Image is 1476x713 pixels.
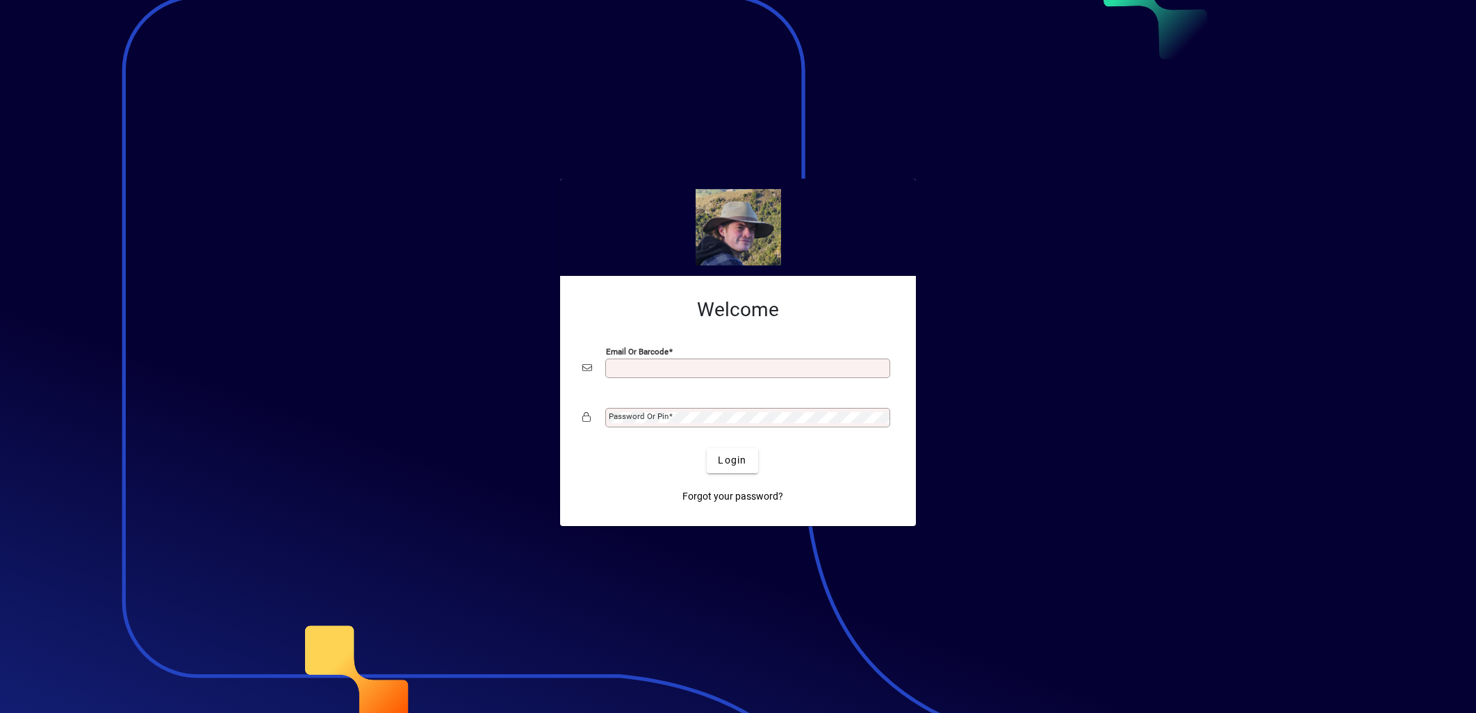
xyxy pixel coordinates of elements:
a: Forgot your password? [677,484,789,509]
button: Login [707,448,757,473]
mat-label: Password or Pin [609,411,669,421]
span: Forgot your password? [682,489,783,504]
h2: Welcome [582,298,894,322]
span: Login [718,453,746,468]
mat-label: Email or Barcode [606,346,669,356]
